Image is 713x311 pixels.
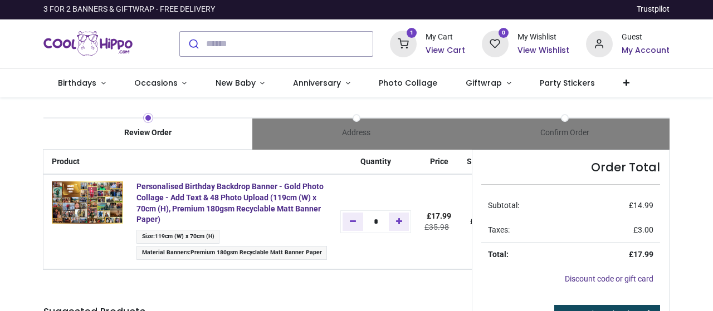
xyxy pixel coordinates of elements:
span: Anniversary [293,77,341,88]
a: New Baby [201,69,279,98]
div: My Cart [426,32,465,43]
a: Logo of Cool Hippo [43,28,133,60]
div: Address [252,127,461,139]
span: 14.99 [633,201,653,210]
span: 3.00 [638,225,653,234]
a: Personalised Birthday Backdrop Banner - Gold Photo Collage - Add Text & 48 Photo Upload (119cm (W... [136,182,324,224]
span: 17.99 [431,211,451,220]
a: Anniversary [279,69,365,98]
div: Guest [622,32,670,43]
div: My Wishlist [517,32,569,43]
span: : [136,246,327,260]
div: Confirm Order [461,127,669,139]
div: Review Order [43,127,252,139]
a: View Wishlist [517,45,569,56]
strong: Total: [488,250,509,259]
strong: £ [629,250,653,259]
span: Occasions [134,77,178,88]
span: Party Stickers [540,77,595,88]
sup: 0 [499,28,509,38]
th: Price [418,150,460,175]
span: Premium 180gsm Recyclable Matt Banner Paper [191,249,322,256]
span: 17.99 [633,250,653,259]
span: Size [142,233,153,240]
a: Occasions [120,69,201,98]
a: My Account [622,45,670,56]
span: New Baby [216,77,256,88]
a: View Cart [426,45,465,56]
h4: Order Total [481,159,660,175]
span: 119cm (W) x 70cm (H) [155,233,214,240]
span: Birthdays [58,77,96,88]
a: Discount code or gift card [565,274,653,283]
span: : [136,230,219,244]
img: Cool Hippo [43,28,133,60]
a: 1 [390,38,417,47]
sup: 1 [407,28,417,38]
a: Birthdays [43,69,120,98]
span: £ [629,201,653,210]
th: Product [43,150,130,175]
span: £ [633,225,653,234]
a: Add one [389,213,409,230]
del: £ [424,223,449,231]
a: Remove one [343,213,363,230]
span: Material Banners [142,249,189,256]
td: Taxes: [481,218,578,243]
a: 0 [482,38,509,47]
button: Submit [180,32,206,56]
span: 35.98 [429,223,449,231]
a: Giftwrap [452,69,526,98]
th: Subtotal [460,150,504,175]
span: £ [427,211,451,220]
div: 3 FOR 2 BANNERS & GIFTWRAP - FREE DELIVERY [43,4,215,15]
span: Giftwrap [466,77,502,88]
a: Trustpilot [637,4,670,15]
span: Quantity [360,157,391,166]
td: Subtotal: [481,194,578,218]
img: G7uiabGKEAAAAASUVORK5CYII= [52,181,123,223]
span: Photo Collage [379,77,437,88]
